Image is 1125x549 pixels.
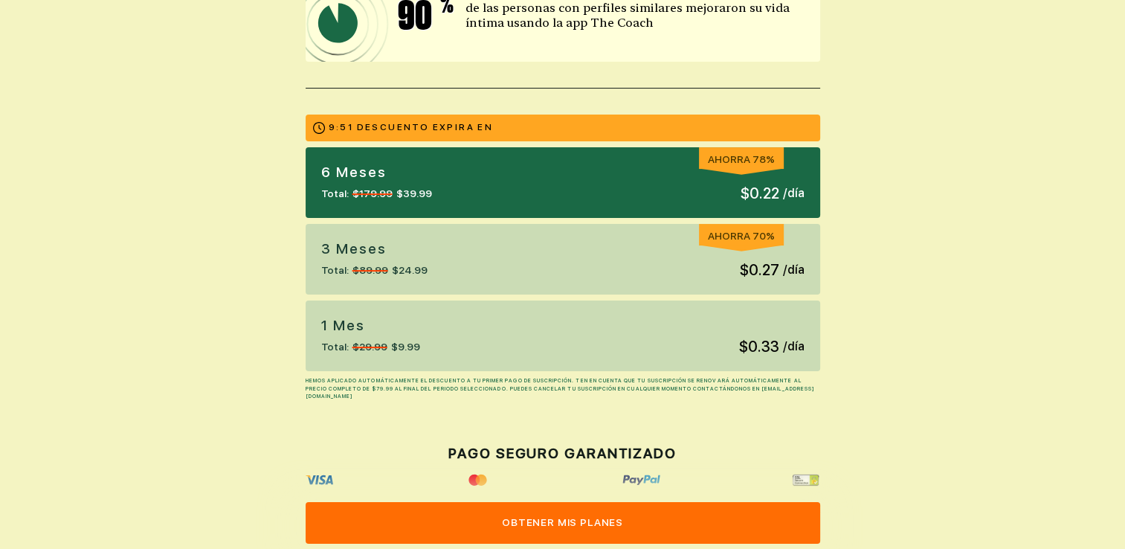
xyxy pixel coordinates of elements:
[740,259,779,281] span: $0.27
[352,186,393,202] span: $179.99
[622,474,660,486] img: icon
[306,446,820,463] h2: PAGO SEGURO GARANTIZADO
[792,474,819,486] img: ssl-secure
[739,335,779,358] span: $0.33
[321,186,349,202] span: Total:
[741,182,779,205] span: $0.22
[708,230,775,242] span: AHORRA 70%
[306,502,820,544] button: Obtener mis planes
[708,153,775,165] span: AHORRA 78%
[321,339,349,355] span: Total:
[783,184,805,202] span: / día
[783,261,805,279] span: / día
[783,338,805,356] span: / día
[391,339,420,355] span: $9.99
[396,186,432,202] span: $39.99
[465,474,491,486] img: icon
[329,122,494,134] p: 9:51 DESCUENTO EXPIRA EN
[321,240,428,259] p: 3 Meses
[321,263,349,278] span: Total:
[465,1,805,30] p: de las personas con perfiles similares mejoraron su vida íntima usando la app The Coach
[352,263,388,278] span: $89.99
[321,163,432,182] p: 6 Meses
[321,316,420,335] p: 1 Mes
[392,263,428,278] span: $24.99
[306,474,334,486] img: icon
[306,377,820,401] p: HEMOS APLICADO AUTOMÁTICAMENTE EL DESCUENTO A TU PRIMER PAGO DE SUSCRIPCIÓN. TEN EN CUENTA QUE TU...
[352,339,387,355] span: $29.99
